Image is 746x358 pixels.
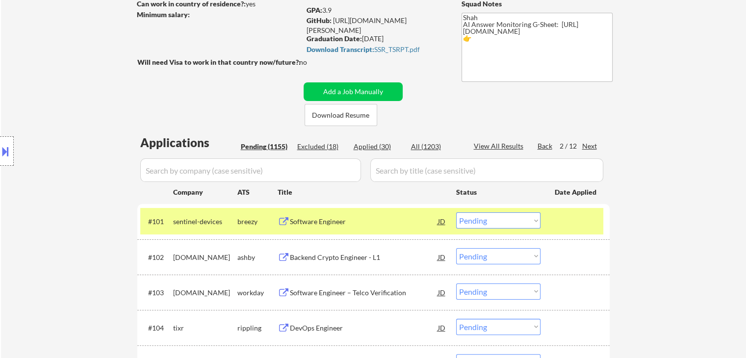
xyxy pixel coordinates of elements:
div: Pending (1155) [241,142,290,152]
div: no [299,57,327,67]
div: JD [437,212,447,230]
strong: Minimum salary: [137,10,190,19]
div: Status [456,183,540,201]
div: Software Engineer [290,217,438,227]
div: JD [437,248,447,266]
a: Download Transcript:SSR_TSRPT.pdf [307,46,443,55]
button: Download Resume [305,104,377,126]
div: rippling [237,323,278,333]
div: Next [582,141,598,151]
div: JD [437,283,447,301]
div: Excluded (18) [297,142,346,152]
div: Applied (30) [354,142,403,152]
div: [DATE] [307,34,445,44]
strong: GPA: [307,6,322,14]
div: Company [173,187,237,197]
div: ATS [237,187,278,197]
div: Back [538,141,553,151]
div: 2 / 12 [560,141,582,151]
div: Software Engineer – Telco Verification [290,288,438,298]
div: #103 [148,288,165,298]
strong: GitHub: [307,16,332,25]
div: 3.9 [307,5,447,15]
div: JD [437,319,447,336]
div: #102 [148,253,165,262]
div: workday [237,288,278,298]
div: DevOps Engineer [290,323,438,333]
div: Date Applied [555,187,598,197]
div: breezy [237,217,278,227]
div: View All Results [474,141,526,151]
div: Applications [140,137,237,149]
input: Search by company (case sensitive) [140,158,361,182]
div: ashby [237,253,278,262]
div: Title [278,187,447,197]
div: [DOMAIN_NAME] [173,253,237,262]
strong: Download Transcript: [307,45,374,53]
div: All (1203) [411,142,460,152]
a: [URL][DOMAIN_NAME][PERSON_NAME] [307,16,407,34]
div: #104 [148,323,165,333]
button: Add a Job Manually [304,82,403,101]
input: Search by title (case sensitive) [370,158,603,182]
div: sentinel-devices [173,217,237,227]
strong: Will need Visa to work in that country now/future?: [137,58,301,66]
strong: Graduation Date: [307,34,362,43]
div: SSR_TSRPT.pdf [307,46,443,53]
div: tixr [173,323,237,333]
div: Backend Crypto Engineer - L1 [290,253,438,262]
div: [DOMAIN_NAME] [173,288,237,298]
